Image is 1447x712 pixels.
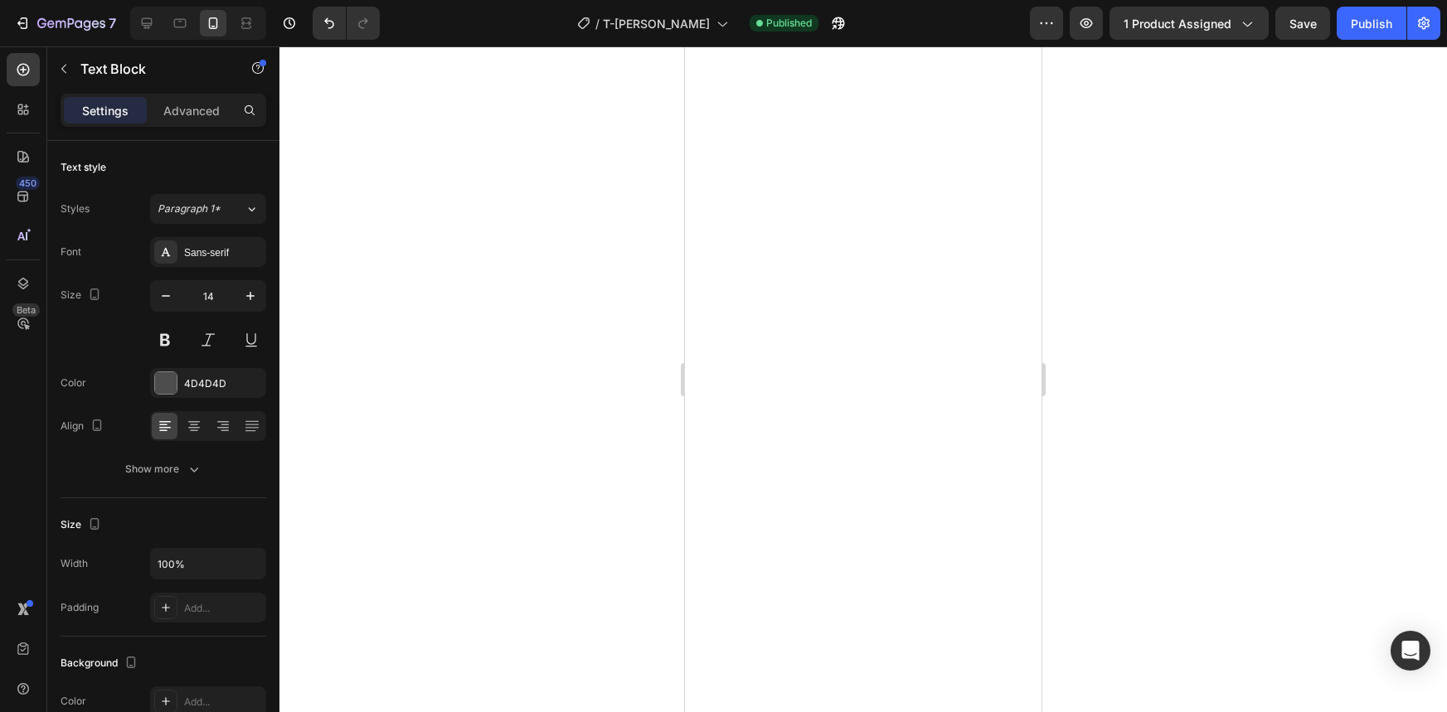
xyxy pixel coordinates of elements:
[766,16,812,31] span: Published
[61,600,99,615] div: Padding
[163,102,220,119] p: Advanced
[61,415,107,438] div: Align
[158,201,221,216] span: Paragraph 1*
[685,46,1042,712] iframe: Design area
[1110,7,1269,40] button: 1 product assigned
[61,652,141,675] div: Background
[1275,7,1330,40] button: Save
[1351,15,1392,32] div: Publish
[61,514,104,536] div: Size
[1337,7,1406,40] button: Publish
[82,102,129,119] p: Settings
[184,695,262,710] div: Add...
[61,245,81,259] div: Font
[603,15,710,32] span: T-[PERSON_NAME]
[125,461,202,477] div: Show more
[61,284,104,307] div: Size
[61,201,90,216] div: Styles
[12,303,40,317] div: Beta
[1124,15,1231,32] span: 1 product assigned
[184,601,262,616] div: Add...
[1289,17,1317,31] span: Save
[61,160,106,175] div: Text style
[1391,631,1430,671] div: Open Intercom Messenger
[150,194,266,224] button: Paragraph 1*
[184,376,262,391] div: 4D4D4D
[61,454,266,484] button: Show more
[61,375,86,390] div: Color
[16,177,40,190] div: 450
[151,549,265,579] input: Auto
[109,13,116,33] p: 7
[7,7,124,40] button: 7
[184,245,262,260] div: Sans-serif
[61,694,86,709] div: Color
[313,7,380,40] div: Undo/Redo
[595,15,600,32] span: /
[61,556,88,571] div: Width
[80,59,221,79] p: Text Block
